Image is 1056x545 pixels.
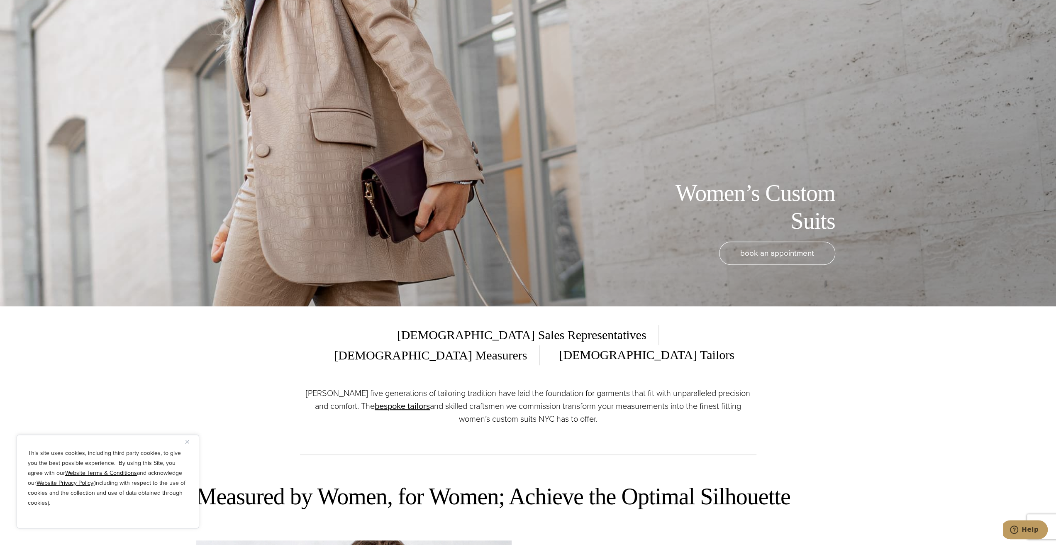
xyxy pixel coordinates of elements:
span: [DEMOGRAPHIC_DATA] Sales Representatives [397,325,659,345]
p: This site uses cookies, including third party cookies, to give you the best possible experience. ... [28,448,188,508]
span: [DEMOGRAPHIC_DATA] Measurers [322,345,540,365]
a: book an appointment [719,242,835,265]
h1: Women’s Custom Suits [649,179,835,235]
p: [PERSON_NAME] five generations of tailoring tradition have laid the foundation for garments that ... [300,387,756,425]
span: book an appointment [740,247,814,259]
a: Website Terms & Conditions [65,469,137,477]
img: Close [185,440,189,444]
span: [DEMOGRAPHIC_DATA] Tailors [546,345,734,365]
button: Close [185,437,195,447]
a: Website Privacy Policy [37,479,93,487]
iframe: Opens a widget where you can chat to one of our agents [1003,520,1048,541]
a: bespoke tailors [375,400,430,412]
h2: Measured by Women, for Women; Achieve the Optimal Silhouette [196,482,860,511]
